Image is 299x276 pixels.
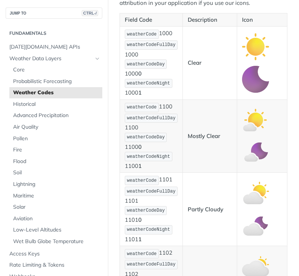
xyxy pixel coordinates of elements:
[13,169,100,177] span: Soil
[138,70,142,77] strong: 0
[9,250,100,258] span: Access Keys
[13,226,100,234] span: Low-Level Altitudes
[138,216,142,223] strong: 0
[94,56,100,62] button: Hide subpages for Weather Data Layers
[13,123,100,131] span: Air Quality
[127,116,176,121] span: weatherCodeFullDay
[6,53,102,64] a: Weather Data LayersHide subpages for Weather Data Layers
[9,99,102,110] a: Historical
[242,75,269,82] span: Expand image
[9,55,93,62] span: Weather Data Layers
[127,42,176,47] span: weatherCodeFullDay
[9,190,102,202] a: Maritime
[13,192,100,200] span: Maritime
[242,16,282,24] p: Icon
[9,213,102,224] a: Aviation
[127,189,176,194] span: weatherCodeFullDay
[127,178,157,183] span: weatherCode
[242,221,269,229] span: Expand image
[242,66,269,93] img: clear_night
[127,227,170,232] span: weatherCodeNight
[13,181,100,188] span: Lightning
[9,236,102,247] a: Wet Bulb Globe Temperature
[242,43,269,50] span: Expand image
[138,89,142,96] strong: 1
[9,110,102,121] a: Advanced Precipitation
[13,203,100,211] span: Solar
[9,179,102,190] a: Lightning
[6,7,102,19] button: JUMP TOCTRL-/
[242,212,269,239] img: partly_cloudy_night
[242,180,269,206] img: partly_cloudy_day
[127,154,170,159] span: weatherCodeNight
[125,175,178,243] p: 1101 1101 1101 1101
[13,158,100,165] span: Flood
[6,42,102,53] a: [DATE][DOMAIN_NAME] APIs
[13,135,100,142] span: Pollen
[9,261,100,269] span: Rate Limiting & Tokens
[242,148,269,155] span: Expand image
[138,236,142,243] strong: 1
[188,16,232,24] p: Description
[9,133,102,144] a: Pollen
[127,208,165,213] span: weatherCodeDay
[9,167,102,178] a: Soil
[9,202,102,213] a: Solar
[127,32,157,37] span: weatherCode
[242,116,269,123] span: Expand image
[242,139,269,166] img: mostly_clear_night
[13,89,100,96] span: Weather Codes
[9,43,100,51] span: [DATE][DOMAIN_NAME] APIs
[138,162,142,169] strong: 1
[127,105,157,110] span: weatherCode
[9,64,102,76] a: Core
[13,238,100,245] span: Wet Bulb Globe Temperature
[82,10,98,16] span: CTRL-/
[127,62,165,67] span: weatherCodeDay
[127,251,157,257] span: weatherCode
[127,135,165,140] span: weatherCodeDay
[125,16,178,24] p: Field Code
[13,215,100,223] span: Aviation
[188,206,223,213] strong: Partly Cloudy
[6,248,102,260] a: Access Keys
[127,81,170,86] span: weatherCodeNight
[13,66,100,74] span: Core
[13,112,100,119] span: Advanced Precipitation
[125,102,178,171] p: 1100 1100 1100 1100
[13,146,100,154] span: Fire
[9,144,102,156] a: Fire
[242,107,269,134] img: mostly_clear_day
[138,143,142,150] strong: 0
[9,224,102,236] a: Low-Level Altitudes
[9,122,102,133] a: Air Quality
[242,33,269,60] img: clear_day
[9,76,102,87] a: Probabilistic Forecasting
[242,189,269,196] span: Expand image
[125,29,178,97] p: 1000 1000 1000 1000
[242,262,269,269] span: Expand image
[13,78,100,85] span: Probabilistic Forecasting
[9,87,102,98] a: Weather Codes
[188,132,220,139] strong: Mostly Clear
[188,59,202,66] strong: Clear
[13,101,100,108] span: Historical
[6,260,102,271] a: Rate Limiting & Tokens
[6,30,102,37] h2: Fundamentals
[9,156,102,167] a: Flood
[127,262,176,267] span: weatherCodeFullDay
